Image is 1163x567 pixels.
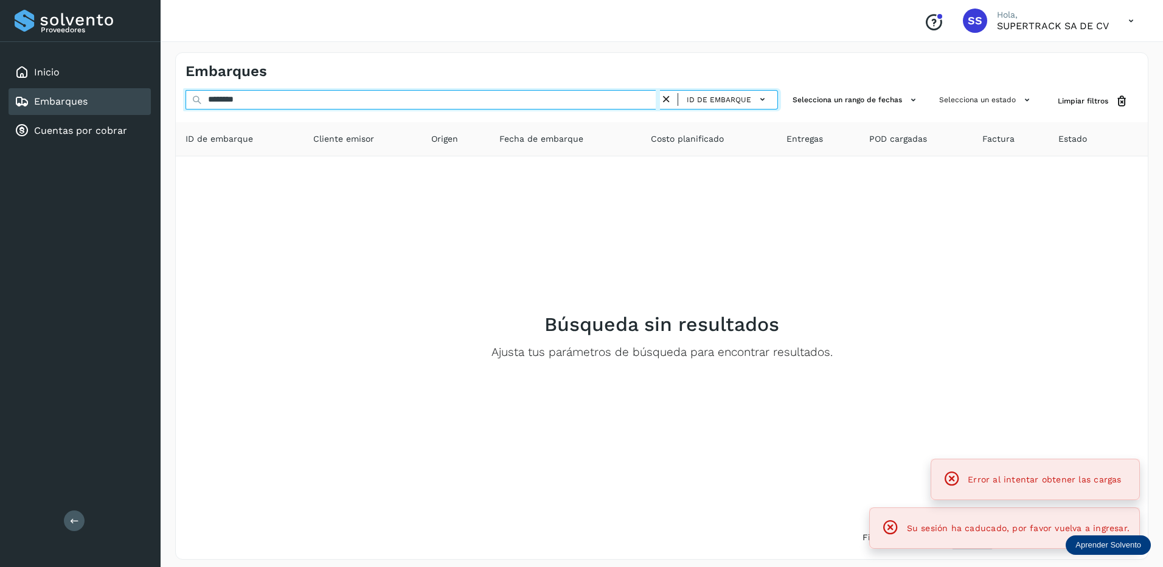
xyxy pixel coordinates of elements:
[9,59,151,86] div: Inicio
[34,125,127,136] a: Cuentas por cobrar
[41,26,146,34] p: Proveedores
[544,313,779,336] h2: Búsqueda sin resultados
[997,10,1109,20] p: Hola,
[869,133,927,145] span: POD cargadas
[1066,535,1151,555] div: Aprender Solvento
[1058,133,1087,145] span: Estado
[651,133,724,145] span: Costo planificado
[863,531,942,544] span: Filtros por página :
[786,133,823,145] span: Entregas
[491,346,833,360] p: Ajusta tus parámetros de búsqueda para encontrar resultados.
[968,475,1121,484] span: Error al intentar obtener las cargas
[313,133,374,145] span: Cliente emisor
[788,90,925,110] button: Selecciona un rango de fechas
[186,133,253,145] span: ID de embarque
[907,523,1130,533] span: Su sesión ha caducado, por favor vuelva a ingresar.
[34,66,60,78] a: Inicio
[1048,90,1138,113] button: Limpiar filtros
[186,63,267,80] h4: Embarques
[687,94,751,105] span: ID de embarque
[9,88,151,115] div: Embarques
[499,133,583,145] span: Fecha de embarque
[683,91,772,108] button: ID de embarque
[9,117,151,144] div: Cuentas por cobrar
[1075,540,1141,550] p: Aprender Solvento
[1058,96,1108,106] span: Limpiar filtros
[997,20,1109,32] p: SUPERTRACK SA DE CV
[431,133,458,145] span: Origen
[34,96,88,107] a: Embarques
[982,133,1015,145] span: Factura
[934,90,1038,110] button: Selecciona un estado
